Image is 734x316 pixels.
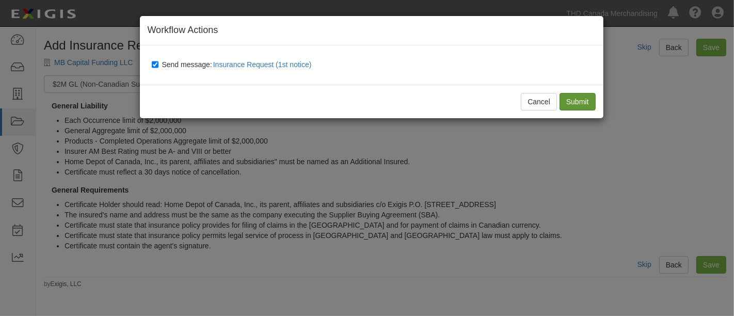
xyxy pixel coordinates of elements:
[162,60,316,69] span: Send message:
[521,93,557,110] button: Cancel
[213,60,312,69] span: Insurance Request (1st notice)
[152,60,158,69] input: Send message:Insurance Request (1st notice)
[560,93,596,110] input: Submit
[212,58,316,71] button: Send message:
[148,24,596,37] h4: Workflow Actions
